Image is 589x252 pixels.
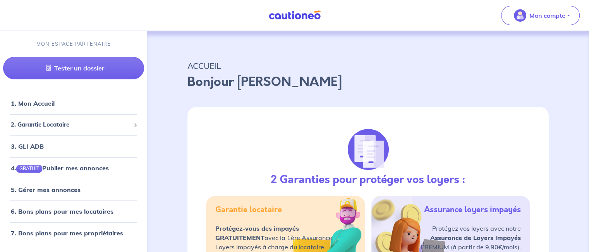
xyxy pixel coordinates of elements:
a: Tester un dossier [3,57,144,79]
strong: Assurance de Loyers Impayés [430,234,521,242]
a: 4.GRATUITPublier mes annonces [11,164,109,172]
p: avec la 1ère Assurance Loyers Impayés à charge du locataire. [215,224,332,252]
p: MON ESPACE PARTENAIRE [36,40,111,48]
a: 6. Bons plans pour mes locataires [11,207,113,215]
img: Cautioneo [266,10,324,20]
div: 5. Gérer mes annonces [3,182,144,197]
button: illu_account_valid_menu.svgMon compte [501,6,580,25]
h5: Assurance loyers impayés [424,205,521,214]
strong: Protégez-vous des impayés GRATUITEMENT [215,225,299,242]
div: 7. Bons plans pour mes propriétaires [3,225,144,241]
p: Mon compte [529,11,565,20]
a: 7. Bons plans pour mes propriétaires [11,229,123,237]
p: Protégez vos loyers avec notre PREMIUM (à partir de 9,90€/mois). [421,224,521,252]
h5: Garantie locataire [215,205,282,214]
a: 5. Gérer mes annonces [11,186,81,194]
p: ACCUEIL [187,59,549,73]
div: 3. GLI ADB [3,139,144,154]
div: 1. Mon Accueil [3,96,144,111]
p: Bonjour [PERSON_NAME] [187,73,549,91]
a: 3. GLI ADB [11,142,44,150]
div: 4.GRATUITPublier mes annonces [3,160,144,176]
img: justif-loupe [347,129,389,170]
span: 2. Garantie Locataire [11,120,131,129]
div: 6. Bons plans pour mes locataires [3,204,144,219]
div: 2. Garantie Locataire [3,117,144,132]
h3: 2 Garanties pour protéger vos loyers : [271,173,465,187]
a: 1. Mon Accueil [11,99,55,107]
img: illu_account_valid_menu.svg [514,9,526,22]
